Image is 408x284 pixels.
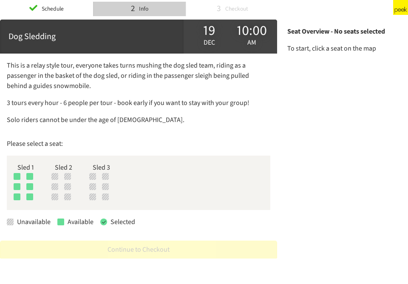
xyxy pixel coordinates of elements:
div: 19 [188,25,230,37]
span: Seat Overview - No seats selected [287,27,385,36]
div: Dec [188,23,230,50]
div: Checkout [222,3,248,15]
div: Info [136,3,149,15]
div: 19 Dec 10:00 am [184,20,277,54]
p: This is a relay style tour, everyone takes turns mushing the dog sled team, riding as a passenger... [7,60,270,91]
li: 3 Checkout [186,2,279,16]
p: Please select a seat: [7,139,270,149]
div: 10:00 [230,25,273,37]
div: Schedule [39,3,64,15]
li: 2 Info [93,2,186,16]
p: 3 tours every hour - 6 people per tour - book early if you want to stay with your group! [7,98,270,108]
div: Powered by [DOMAIN_NAME] [315,5,386,13]
div: 2 [131,3,135,15]
p: Solo riders cannot be under the age of [DEMOGRAPHIC_DATA]. [7,115,270,125]
div: Sled 1 [14,162,38,173]
div: To start, click a seat on the map [287,37,399,54]
div: Sled 2 [51,162,76,173]
div: Sled 3 [89,162,113,173]
div: 3 [217,3,221,15]
div: Selected [107,217,135,227]
div: Dog Sledding [8,30,175,43]
div: Unavailable [14,217,51,227]
div: am [230,37,273,48]
div: Available [64,217,93,227]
